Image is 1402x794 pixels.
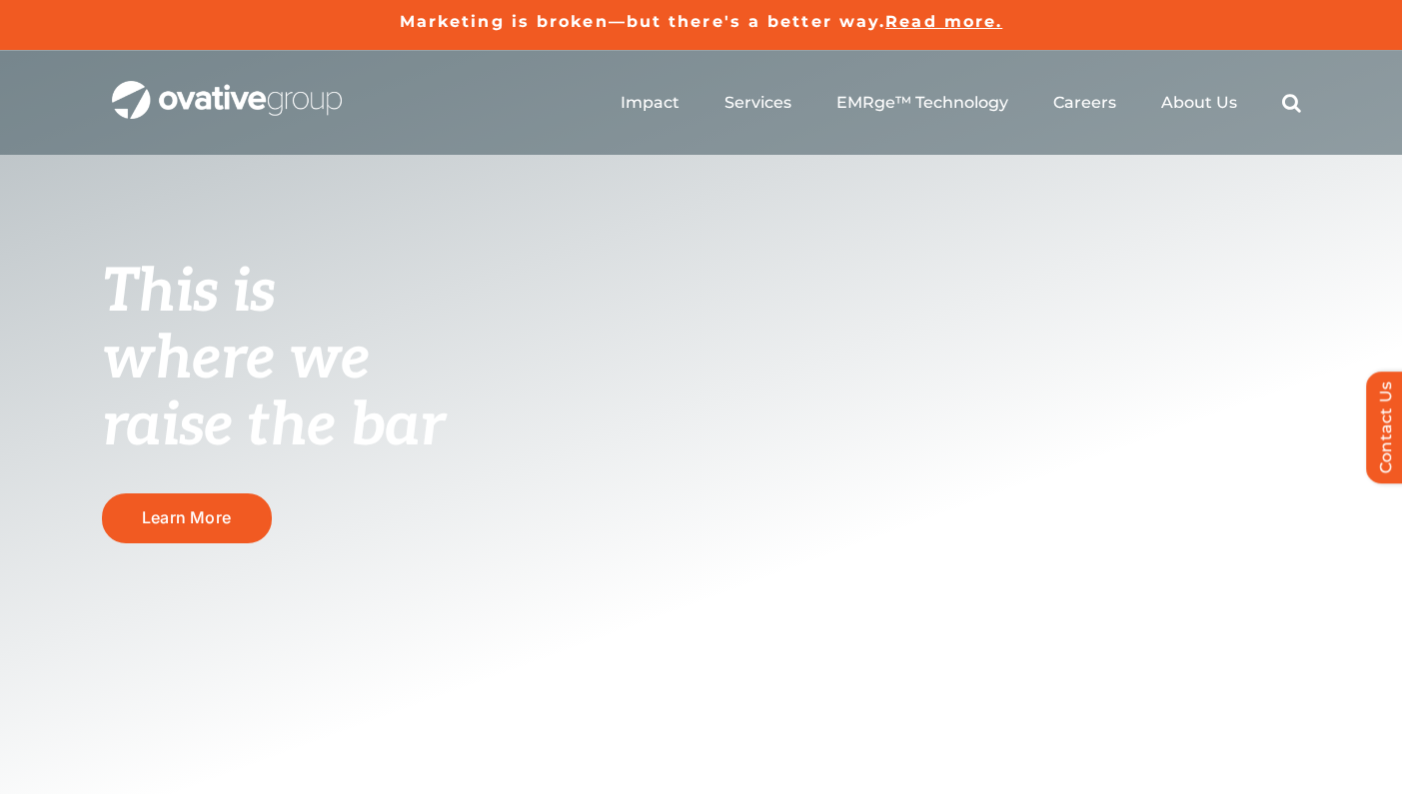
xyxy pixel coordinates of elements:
span: where we raise the bar [102,324,445,462]
a: Search [1282,93,1301,113]
a: Learn More [102,493,272,542]
span: This is [102,257,276,329]
a: Impact [621,93,680,113]
a: Careers [1053,93,1116,113]
a: EMRge™ Technology [836,93,1008,113]
a: Read more. [885,12,1002,31]
a: OG_Full_horizontal_WHT [112,79,342,98]
a: Marketing is broken—but there's a better way. [400,12,886,31]
nav: Menu [621,71,1301,135]
a: About Us [1161,93,1237,113]
span: Learn More [142,508,231,527]
a: Services [724,93,791,113]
